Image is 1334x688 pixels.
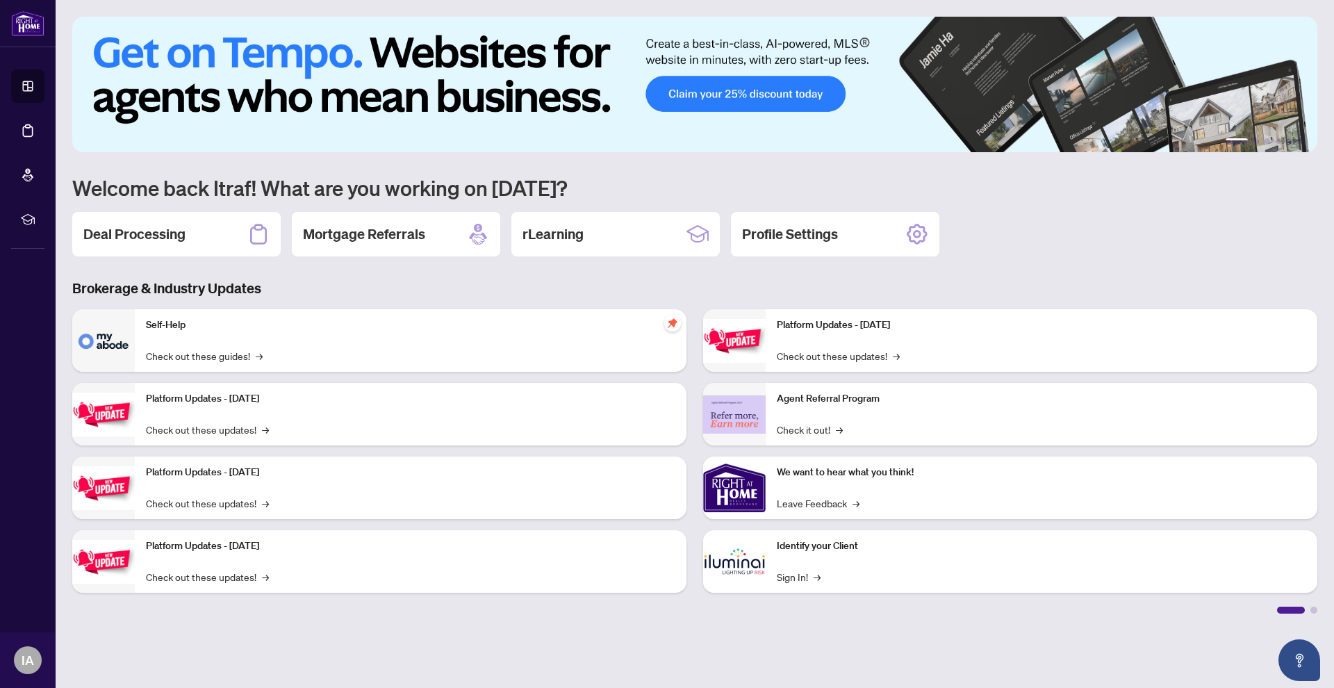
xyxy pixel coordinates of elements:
[893,348,900,363] span: →
[1278,639,1320,681] button: Open asap
[146,422,269,437] a: Check out these updates!→
[83,224,186,244] h2: Deal Processing
[1226,138,1248,144] button: 1
[777,391,1306,407] p: Agent Referral Program
[146,391,675,407] p: Platform Updates - [DATE]
[256,348,263,363] span: →
[72,540,135,584] img: Platform Updates - July 8, 2025
[72,174,1317,201] h1: Welcome back Itraf! What are you working on [DATE]?
[703,319,766,363] img: Platform Updates - June 23, 2025
[146,318,675,333] p: Self-Help
[72,393,135,436] img: Platform Updates - September 16, 2025
[1287,138,1292,144] button: 5
[664,315,681,331] span: pushpin
[146,495,269,511] a: Check out these updates!→
[703,395,766,434] img: Agent Referral Program
[1298,138,1303,144] button: 6
[777,348,900,363] a: Check out these updates!→
[1253,138,1259,144] button: 2
[72,279,1317,298] h3: Brokerage & Industry Updates
[814,569,821,584] span: →
[262,495,269,511] span: →
[836,422,843,437] span: →
[262,569,269,584] span: →
[522,224,584,244] h2: rLearning
[72,466,135,510] img: Platform Updates - July 21, 2025
[777,569,821,584] a: Sign In!→
[146,569,269,584] a: Check out these updates!→
[303,224,425,244] h2: Mortgage Referrals
[72,17,1317,152] img: Slide 0
[72,309,135,372] img: Self-Help
[11,10,44,36] img: logo
[777,318,1306,333] p: Platform Updates - [DATE]
[703,530,766,593] img: Identify your Client
[1276,138,1281,144] button: 4
[777,422,843,437] a: Check it out!→
[703,457,766,519] img: We want to hear what you think!
[22,650,34,670] span: IA
[1265,138,1270,144] button: 3
[742,224,838,244] h2: Profile Settings
[146,465,675,480] p: Platform Updates - [DATE]
[146,348,263,363] a: Check out these guides!→
[262,422,269,437] span: →
[853,495,859,511] span: →
[146,539,675,554] p: Platform Updates - [DATE]
[777,465,1306,480] p: We want to hear what you think!
[777,539,1306,554] p: Identify your Client
[777,495,859,511] a: Leave Feedback→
